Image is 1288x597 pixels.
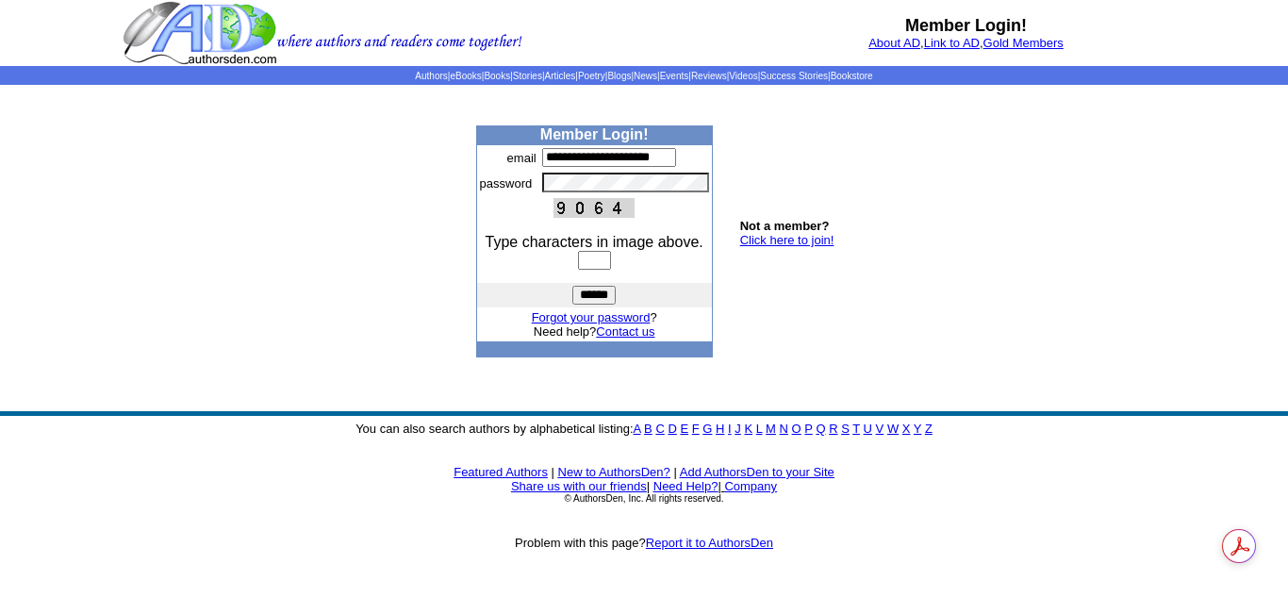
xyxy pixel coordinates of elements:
[653,479,718,493] a: Need Help?
[728,422,732,436] a: I
[924,36,980,50] a: Link to AD
[868,36,920,50] a: About AD
[486,234,703,250] font: Type characters in image above.
[718,479,777,493] font: |
[925,422,933,436] a: Z
[484,71,510,81] a: Books
[415,71,872,81] span: | | | | | | | | | | | |
[545,71,576,81] a: Articles
[692,422,700,436] a: F
[740,233,834,247] a: Click here to join!
[756,422,763,436] a: L
[355,422,933,436] font: You can also search authors by alphabetical listing:
[829,422,837,436] a: R
[558,465,670,479] a: New to AuthorsDen?
[507,151,537,165] font: email
[864,422,872,436] a: U
[647,479,650,493] font: |
[646,536,773,550] a: Report it to AuthorsDen
[816,422,825,436] a: Q
[744,422,752,436] a: K
[691,71,727,81] a: Reviews
[680,465,834,479] a: Add AuthorsDen to your Site
[673,465,676,479] font: |
[804,422,812,436] a: P
[578,71,605,81] a: Poetry
[564,493,723,504] font: © AuthorsDen, Inc. All rights reserved.
[532,310,657,324] font: ?
[852,422,860,436] a: T
[553,198,635,218] img: This Is CAPTCHA Image
[905,16,1027,35] b: Member Login!
[480,176,533,191] font: password
[735,422,741,436] a: J
[515,536,773,550] font: Problem with this page?
[634,71,657,81] a: News
[680,422,688,436] a: E
[596,324,654,339] a: Contact us
[914,422,921,436] a: Y
[511,479,647,493] a: Share us with our friends
[887,422,899,436] a: W
[740,219,830,233] b: Not a member?
[450,71,481,81] a: eBooks
[607,71,631,81] a: Blogs
[724,479,777,493] a: Company
[534,324,655,339] font: Need help?
[660,71,689,81] a: Events
[634,422,641,436] a: A
[868,36,1064,50] font: , ,
[552,465,554,479] font: |
[841,422,850,436] a: S
[532,310,651,324] a: Forgot your password
[831,71,873,81] a: Bookstore
[760,71,828,81] a: Success Stories
[716,422,724,436] a: H
[655,422,664,436] a: C
[766,422,776,436] a: M
[702,422,712,436] a: G
[668,422,676,436] a: D
[513,71,542,81] a: Stories
[729,71,757,81] a: Videos
[415,71,447,81] a: Authors
[876,422,884,436] a: V
[540,126,649,142] b: Member Login!
[983,36,1064,50] a: Gold Members
[644,422,652,436] a: B
[902,422,911,436] a: X
[780,422,788,436] a: N
[792,422,801,436] a: O
[454,465,548,479] a: Featured Authors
